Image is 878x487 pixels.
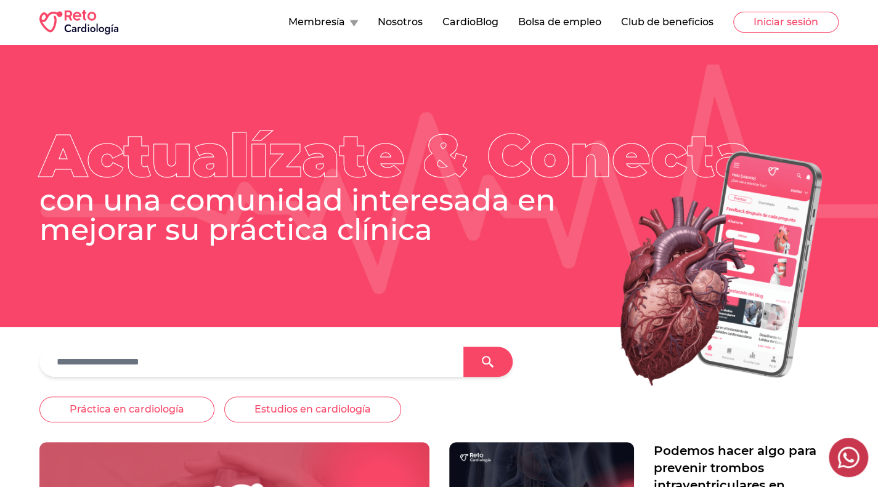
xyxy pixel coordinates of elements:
button: Bolsa de empleo [518,15,601,30]
button: Club de beneficios [621,15,713,30]
button: Membresía [288,15,358,30]
button: Nosotros [378,15,423,30]
button: CardioBlog [442,15,498,30]
img: RETO Cardio Logo [39,10,118,34]
button: Estudios en cardiología [224,396,401,422]
img: Heart [564,137,839,401]
button: Práctica en cardiología [39,396,214,422]
button: Iniciar sesión [733,12,839,33]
